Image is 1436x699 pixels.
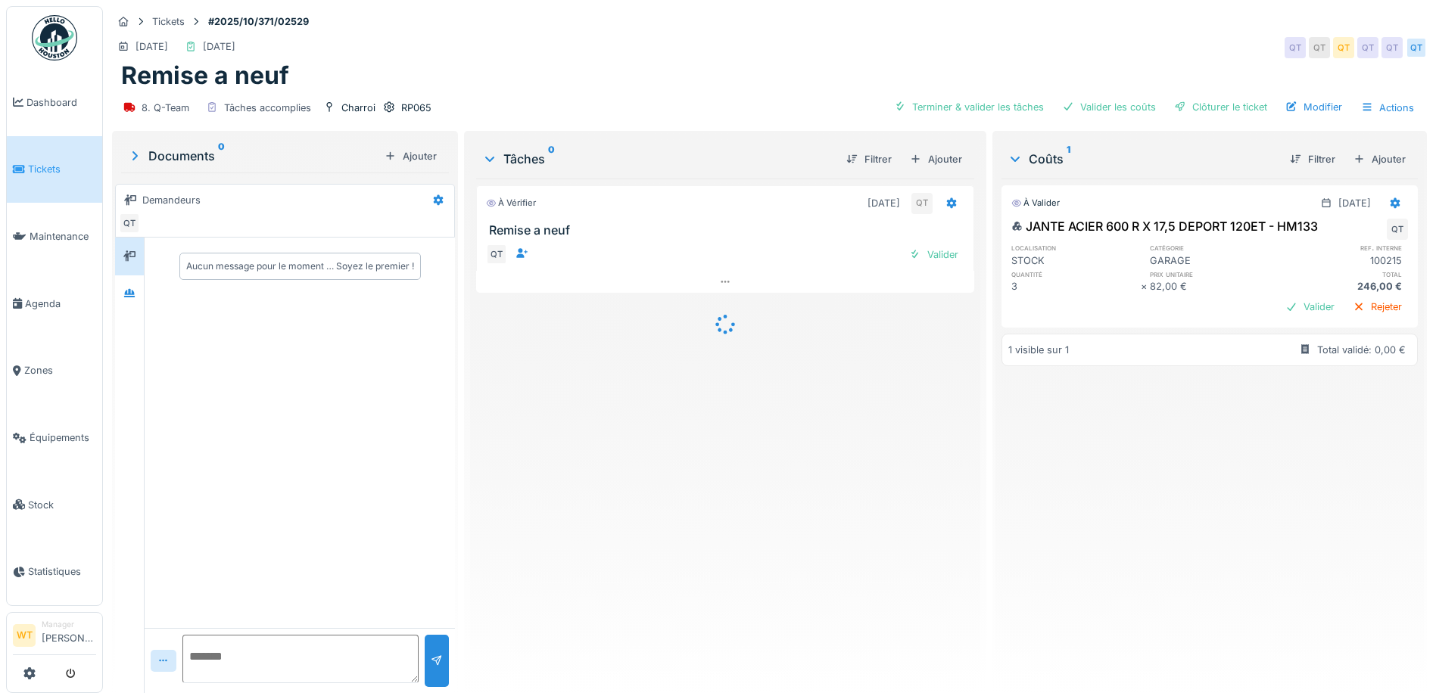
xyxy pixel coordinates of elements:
div: Aucun message pour le moment … Soyez le premier ! [186,259,414,273]
a: Dashboard [7,69,102,136]
li: WT [13,624,36,647]
a: Maintenance [7,203,102,270]
a: Agenda [7,270,102,337]
div: QT [1381,37,1403,58]
div: Terminer & valider les tâches [888,97,1050,117]
div: Coûts [1008,150,1278,168]
div: Ajouter [904,149,968,169]
div: Ajouter [378,146,443,166]
div: QT [1309,37,1330,58]
sup: 0 [218,147,225,165]
div: Clôturer le ticket [1168,97,1273,117]
div: Valider les coûts [1056,97,1162,117]
div: Filtrer [840,149,898,169]
div: 1 visible sur 1 [1008,343,1069,357]
div: QT [911,193,933,214]
div: [DATE] [203,39,235,54]
div: RP065 [401,101,431,115]
div: Manager [42,619,96,630]
div: QT [486,244,507,265]
span: Zones [24,363,96,377]
div: 100215 [1279,253,1408,268]
span: Stock [28,498,96,512]
span: Équipements [30,430,96,445]
div: × [1141,279,1151,294]
div: Rejeter [1347,297,1408,317]
h6: localisation [1011,243,1140,253]
a: Stock [7,471,102,539]
div: Valider [1279,297,1341,317]
div: JANTE ACIER 600 R X 17,5 DEPORT 120ET - HM133 [1011,217,1318,235]
a: Équipements [7,404,102,471]
div: QT [1333,37,1354,58]
span: Agenda [25,297,96,311]
div: QT [119,213,140,234]
span: Tickets [28,162,96,176]
span: Dashboard [26,95,96,110]
div: QT [1285,37,1306,58]
div: Tâches [482,150,834,168]
div: [DATE] [868,196,900,210]
strong: #2025/10/371/02529 [202,14,315,29]
div: [DATE] [136,39,168,54]
div: 246,00 € [1279,279,1408,294]
h6: catégorie [1150,243,1279,253]
h6: ref. interne [1279,243,1408,253]
h3: Remise a neuf [489,223,967,238]
div: Modifier [1279,97,1348,117]
div: Tâches accomplies [224,101,311,115]
div: Ajouter [1347,149,1412,169]
h6: quantité [1011,269,1140,279]
div: 82,00 € [1150,279,1279,294]
span: Maintenance [30,229,96,244]
div: 3 [1011,279,1140,294]
div: Charroi [341,101,375,115]
a: Zones [7,337,102,405]
a: Statistiques [7,539,102,606]
div: QT [1357,37,1378,58]
li: [PERSON_NAME] [42,619,96,651]
div: QT [1387,219,1408,240]
div: Actions [1354,97,1421,119]
div: À valider [1011,197,1060,210]
div: [DATE] [1338,196,1371,210]
div: Total validé: 0,00 € [1317,343,1406,357]
h6: prix unitaire [1150,269,1279,279]
div: GARAGE [1150,253,1279,268]
div: Demandeurs [142,193,201,207]
img: Badge_color-CXgf-gQk.svg [32,15,77,61]
div: 8. Q-Team [142,101,189,115]
div: QT [1406,37,1427,58]
div: Tickets [152,14,185,29]
h1: Remise a neuf [121,61,289,90]
div: À vérifier [486,197,536,210]
div: Filtrer [1284,149,1341,169]
div: STOCK [1011,253,1140,268]
a: Tickets [7,136,102,203]
a: WT Manager[PERSON_NAME] [13,619,96,655]
div: Valider [903,244,964,265]
sup: 0 [548,150,555,168]
div: Documents [127,147,378,165]
h6: total [1279,269,1408,279]
span: Statistiques [28,564,96,579]
sup: 1 [1067,150,1070,168]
